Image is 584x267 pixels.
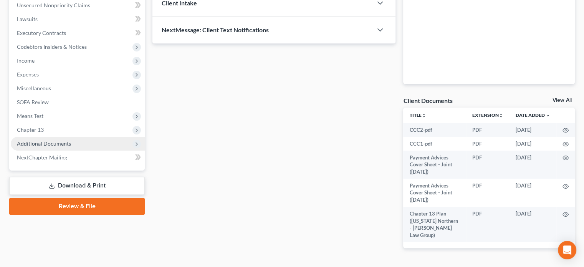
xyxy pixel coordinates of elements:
a: Review & File [9,198,145,215]
td: [DATE] [510,179,556,207]
i: expand_more [546,113,550,118]
td: Payment Advices Cover Sheet - Joint ([DATE]) [403,151,466,179]
span: Additional Documents [17,140,71,147]
a: SOFA Review [11,95,145,109]
td: PDF [466,137,510,151]
td: [DATE] [510,207,556,242]
td: PDF [466,151,510,179]
span: NextChapter Mailing [17,154,67,161]
td: CCC1-pdf [403,137,466,151]
span: Executory Contracts [17,30,66,36]
span: NextMessage: Client Text Notifications [162,26,269,33]
td: PDF [466,179,510,207]
a: Executory Contracts [11,26,145,40]
td: [DATE] [510,137,556,151]
span: Expenses [17,71,39,78]
a: NextChapter Mailing [11,151,145,164]
a: Extensionunfold_more [472,112,503,118]
span: Lawsuits [17,16,38,22]
span: SOFA Review [17,99,49,105]
span: Miscellaneous [17,85,51,91]
td: Payment Advices Cover Sheet - Joint ([DATE]) [403,179,466,207]
i: unfold_more [421,113,426,118]
td: PDF [466,207,510,242]
a: Lawsuits [11,12,145,26]
i: unfold_more [499,113,503,118]
span: Codebtors Insiders & Notices [17,43,87,50]
td: PDF [466,123,510,137]
td: CCC2-pdf [403,123,466,137]
td: [DATE] [510,123,556,137]
span: Income [17,57,35,64]
span: Chapter 13 [17,126,44,133]
a: Titleunfold_more [409,112,426,118]
a: Date Added expand_more [516,112,550,118]
span: Means Test [17,113,43,119]
td: [DATE] [510,151,556,179]
div: Open Intercom Messenger [558,241,576,259]
td: Chapter 13 Plan ([US_STATE] Northern - [PERSON_NAME] Law Group) [403,207,466,242]
a: Download & Print [9,177,145,195]
a: View All [553,98,572,103]
span: Unsecured Nonpriority Claims [17,2,90,8]
div: Client Documents [403,96,452,104]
